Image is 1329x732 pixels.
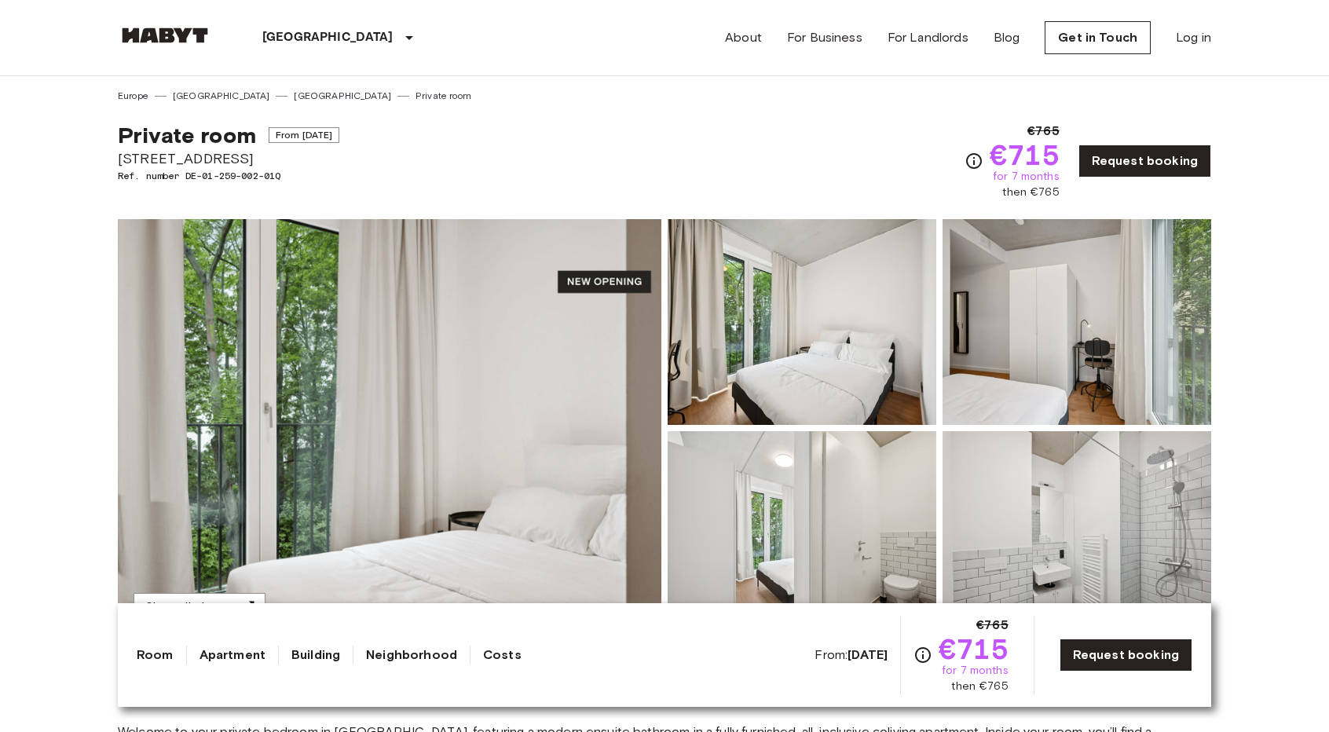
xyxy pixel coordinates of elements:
p: [GEOGRAPHIC_DATA] [262,28,394,47]
a: Request booking [1060,639,1192,672]
span: for 7 months [942,663,1009,679]
a: Blog [994,28,1020,47]
img: Picture of unit DE-01-259-002-01Q [943,219,1211,425]
a: Apartment [200,646,265,664]
a: Request booking [1078,145,1211,178]
span: From: [815,646,888,664]
span: From [DATE] [269,127,340,143]
button: Show all photos [134,593,265,622]
span: then €765 [1002,185,1059,200]
a: [GEOGRAPHIC_DATA] [294,89,391,103]
a: About [725,28,762,47]
span: Ref. number DE-01-259-002-01Q [118,169,339,183]
a: Get in Touch [1045,21,1151,54]
a: Neighborhood [366,646,457,664]
a: Private room [416,89,471,103]
img: Picture of unit DE-01-259-002-01Q [943,431,1211,637]
a: Costs [483,646,522,664]
img: Marketing picture of unit DE-01-259-002-01Q [118,219,661,637]
img: Picture of unit DE-01-259-002-01Q [668,431,936,637]
svg: Check cost overview for full price breakdown. Please note that discounts apply to new joiners onl... [965,152,983,170]
span: €765 [1027,122,1060,141]
b: [DATE] [848,647,888,662]
span: [STREET_ADDRESS] [118,148,339,169]
svg: Check cost overview for full price breakdown. Please note that discounts apply to new joiners onl... [913,646,932,664]
img: Habyt [118,27,212,43]
a: Room [137,646,174,664]
span: €715 [939,635,1009,663]
span: Private room [118,122,256,148]
span: €715 [990,141,1060,169]
a: Europe [118,89,148,103]
a: Building [291,646,340,664]
a: Log in [1176,28,1211,47]
a: For Business [787,28,862,47]
a: For Landlords [888,28,968,47]
span: €765 [976,616,1009,635]
img: Picture of unit DE-01-259-002-01Q [668,219,936,425]
span: for 7 months [993,169,1060,185]
a: [GEOGRAPHIC_DATA] [173,89,270,103]
span: then €765 [951,679,1008,694]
